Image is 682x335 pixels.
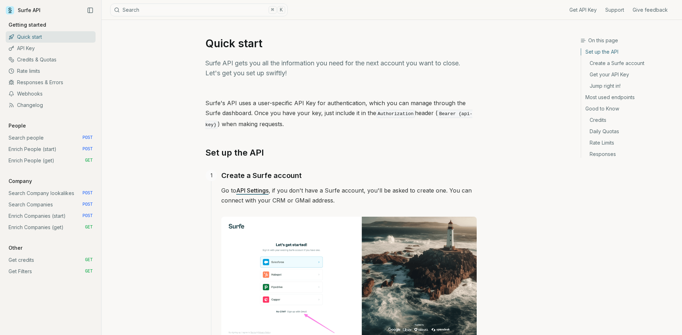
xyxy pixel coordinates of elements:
a: Surfe API [6,5,40,16]
a: Enrich Companies (get) GET [6,222,96,233]
a: Webhooks [6,88,96,99]
a: Support [605,6,624,13]
a: API Key [6,43,96,54]
button: Search⌘K [110,4,288,16]
h1: Quick start [205,37,477,50]
a: Credits [581,114,676,126]
a: Most used endpoints [581,92,676,103]
span: POST [82,146,93,152]
span: POST [82,202,93,207]
a: Get credits GET [6,254,96,266]
span: POST [82,213,93,219]
a: Enrich Companies (start) POST [6,210,96,222]
span: GET [85,158,93,163]
h3: On this page [580,37,676,44]
a: Set up the API [581,48,676,58]
a: Give feedback [633,6,668,13]
a: Enrich People (start) POST [6,144,96,155]
button: Collapse Sidebar [85,5,96,16]
a: Changelog [6,99,96,111]
a: Good to Know [581,103,676,114]
span: GET [85,257,93,263]
p: Getting started [6,21,49,28]
p: Go to , if you don't have a Surfe account, you'll be asked to create one. You can connect with yo... [221,185,477,205]
kbd: ⌘ [269,6,276,14]
code: Authorization [376,110,415,118]
span: POST [82,190,93,196]
a: Quick start [6,31,96,43]
a: Search people POST [6,132,96,144]
a: API Settings [236,187,269,194]
a: Credits & Quotas [6,54,96,65]
span: GET [85,269,93,274]
kbd: K [277,6,285,14]
a: Get Filters GET [6,266,96,277]
a: Rate limits [6,65,96,77]
p: Surfe's API uses a user-specific API Key for authentication, which you can manage through the Sur... [205,98,477,130]
span: GET [85,225,93,230]
a: Enrich People (get) GET [6,155,96,166]
a: Create a Surfe account [221,170,302,181]
span: POST [82,135,93,141]
a: Get API Key [569,6,597,13]
p: Surfe API gets you all the information you need for the next account you want to close. Let's get... [205,58,477,78]
a: Responses & Errors [6,77,96,88]
a: Daily Quotas [581,126,676,137]
p: People [6,122,29,129]
a: Search Company lookalikes POST [6,188,96,199]
p: Company [6,178,35,185]
a: Jump right in! [581,80,676,92]
a: Search Companies POST [6,199,96,210]
a: Create a Surfe account [581,58,676,69]
a: Responses [581,148,676,158]
a: Get your API Key [581,69,676,80]
a: Set up the API [205,147,264,158]
a: Rate Limits [581,137,676,148]
p: Other [6,244,25,252]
